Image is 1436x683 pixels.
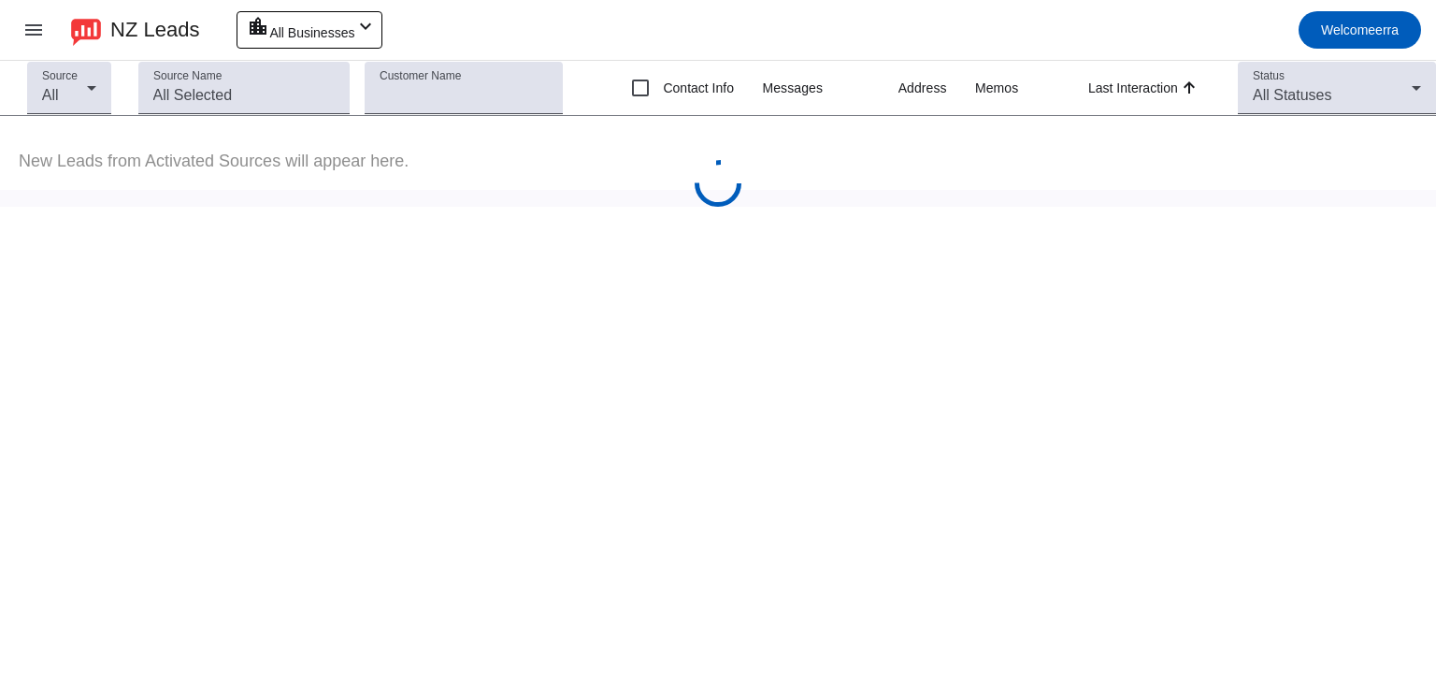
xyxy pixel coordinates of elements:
mat-label: Source Name [153,70,222,82]
div: NZ Leads [110,17,199,43]
img: logo [71,14,101,46]
label: Contact Info [659,79,734,97]
button: Welcomeerra [1299,11,1421,49]
input: All Selected [153,84,335,107]
div: Last Interaction [1088,79,1178,97]
span: Welcome [1321,22,1375,37]
span: All [42,87,59,103]
th: Memos [975,61,1088,116]
mat-label: Customer Name [380,70,461,82]
mat-label: Source [42,70,78,82]
span: erra [1321,17,1399,43]
span: All Statuses [1253,87,1331,103]
mat-icon: menu [22,19,45,41]
th: Address [898,61,975,116]
mat-label: Status [1253,70,1285,82]
span: All Businesses [269,25,354,40]
mat-icon: chevron_left [354,15,377,37]
th: Messages [762,61,897,116]
button: All Businesses [237,11,382,49]
mat-icon: location_city [247,15,269,37]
